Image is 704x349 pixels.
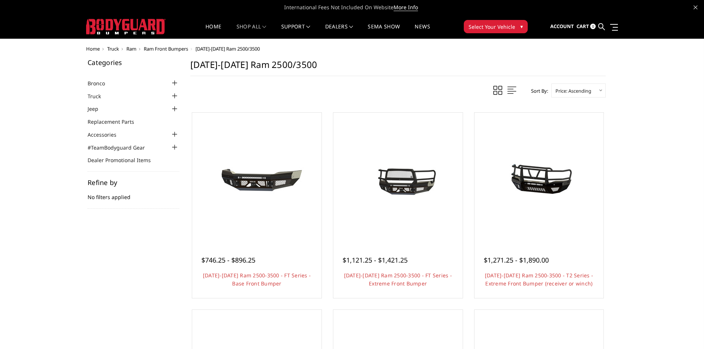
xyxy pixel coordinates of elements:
img: BODYGUARD BUMPERS [86,19,166,34]
label: Sort By: [527,85,548,96]
a: Ram Front Bumpers [144,45,188,52]
span: $1,121.25 - $1,421.25 [343,256,408,264]
a: Jeep [88,105,108,113]
a: Accessories [88,131,126,138]
h5: Categories [88,59,179,66]
a: Truck [107,45,119,52]
span: 0 [590,24,596,29]
span: Account [550,23,574,30]
a: [DATE]-[DATE] Ram 2500-3500 - FT Series - Base Front Bumper [203,272,311,287]
a: More Info [394,4,418,11]
a: 2019-2026 Ram 2500-3500 - FT Series - Extreme Front Bumper 2019-2026 Ram 2500-3500 - FT Series - ... [335,114,461,240]
a: Ram [126,45,136,52]
a: Replacement Parts [88,118,143,126]
a: Account [550,17,574,37]
a: Truck [88,92,110,100]
a: Home [205,24,221,38]
span: ▾ [520,23,523,30]
a: Dealers [325,24,353,38]
a: Bronco [88,79,114,87]
span: $746.25 - $896.25 [201,256,255,264]
span: Select Your Vehicle [469,23,515,31]
span: [DATE]-[DATE] Ram 2500/3500 [195,45,260,52]
img: 2019-2026 Ram 2500-3500 - T2 Series - Extreme Front Bumper (receiver or winch) [480,150,598,205]
a: Dealer Promotional Items [88,156,160,164]
a: [DATE]-[DATE] Ram 2500-3500 - T2 Series - Extreme Front Bumper (receiver or winch) [485,272,593,287]
a: [DATE]-[DATE] Ram 2500-3500 - FT Series - Extreme Front Bumper [344,272,452,287]
a: shop all [237,24,266,38]
span: Cart [577,23,589,30]
a: #TeamBodyguard Gear [88,144,154,151]
a: SEMA Show [368,24,400,38]
a: 2019-2025 Ram 2500-3500 - FT Series - Base Front Bumper [194,114,320,240]
a: Cart 0 [577,17,596,37]
div: No filters applied [88,179,179,209]
h5: Refine by [88,179,179,186]
button: Select Your Vehicle [464,20,528,33]
a: 2019-2026 Ram 2500-3500 - T2 Series - Extreme Front Bumper (receiver or winch) 2019-2026 Ram 2500... [476,114,602,240]
a: Home [86,45,100,52]
a: Support [281,24,310,38]
h1: [DATE]-[DATE] Ram 2500/3500 [190,59,606,76]
img: 2019-2025 Ram 2500-3500 - FT Series - Base Front Bumper [198,150,316,205]
span: $1,271.25 - $1,890.00 [484,256,549,264]
a: News [415,24,430,38]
